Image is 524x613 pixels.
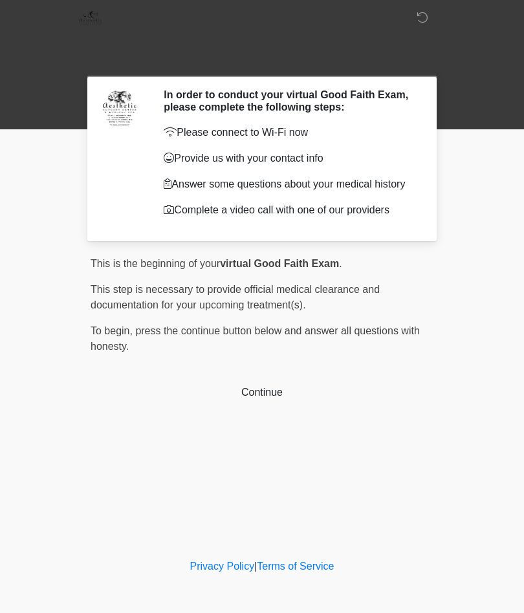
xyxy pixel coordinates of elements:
[254,561,257,572] a: |
[91,325,420,352] span: press the continue button below and answer all questions with honesty.
[220,258,339,269] strong: virtual Good Faith Exam
[164,177,414,192] p: Answer some questions about your medical history
[91,380,433,405] button: Continue
[81,47,443,70] h1: ‎ ‎ ‎ ‎
[190,561,255,572] a: Privacy Policy
[91,258,220,269] span: This is the beginning of your
[257,561,334,572] a: Terms of Service
[78,10,104,26] img: Aesthetic Surgery Centre, PLLC Logo
[100,89,139,127] img: Agent Avatar
[91,284,380,310] span: This step is necessary to provide official medical clearance and documentation for your upcoming ...
[164,89,414,113] h2: In order to conduct your virtual Good Faith Exam, please complete the following steps:
[91,325,135,336] span: To begin,
[339,258,342,269] span: .
[164,125,414,140] p: Please connect to Wi-Fi now
[164,202,414,218] p: Complete a video call with one of our providers
[164,151,414,166] p: Provide us with your contact info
